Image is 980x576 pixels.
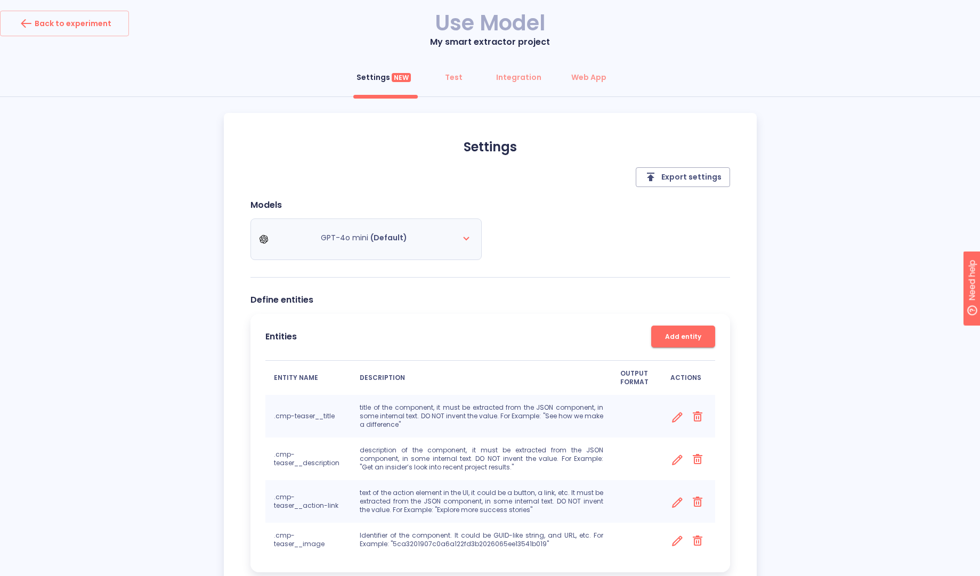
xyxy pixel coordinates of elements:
button: Add entity [651,326,715,347]
span: Need help [25,3,66,15]
p: text of the action element in the UI, it could be a button, a link, etc. It must be extracted fro... [360,489,603,514]
span: Add entity [657,331,710,342]
p: GPT-4o mini [321,233,407,243]
span: (Default) [370,232,407,243]
p: .cmp-teaser__title [274,412,343,420]
p: ENTITY NAME [274,374,343,382]
div: Settings [357,72,411,83]
p: DESCRIPTION [360,374,603,382]
p: title of the component, it must be extracted from the JSON component, in some internal text. DO N... [360,403,603,429]
div: NEW [392,73,411,83]
h3: Settings [250,140,730,155]
div: Test [445,72,463,83]
div: Back to experiment [18,15,111,32]
button: Export settings [636,167,730,187]
p: .cmp-teaser__description [274,450,343,467]
div: Integration [496,72,541,83]
p: description of the component, it must be extracted from the JSON component, in some internal text... [360,446,603,472]
p: Identifier of the component. It could be GUID-like string, and URL, etc. For Example: "5ca3201907... [360,531,603,548]
div: Web App [571,72,606,83]
h4: Define entities [250,295,730,305]
h4: Models [250,200,490,210]
p: OUTPUT FORMAT [620,369,653,386]
span: Export settings [644,171,722,184]
p: ACTIONS [670,374,706,382]
p: .cmp-teaser__action-link [274,493,343,510]
p: .cmp-teaser__image [274,531,343,548]
h4: Entities [265,326,297,347]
